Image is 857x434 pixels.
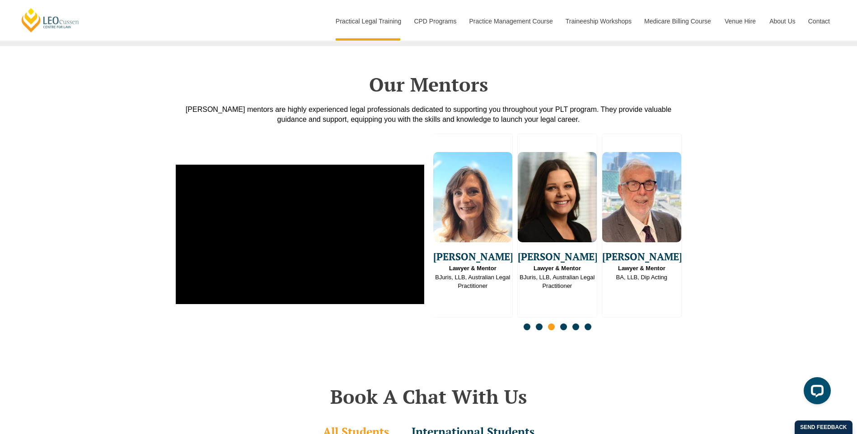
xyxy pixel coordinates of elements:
[20,7,80,33] a: [PERSON_NAME] Centre for Law
[171,73,686,96] h2: Our Mentors
[801,2,837,41] a: Contact
[449,265,496,272] strong: Lawyer & Mentor
[517,134,597,318] div: 8 / 16
[433,134,682,336] div: Slides
[585,323,591,330] span: Go to slide 6
[518,152,597,242] img: Julie Anderson
[618,265,665,272] strong: Lawyer & Mentor
[796,374,834,411] iframe: LiveChat chat widget
[534,265,581,272] strong: Lawyer & Mentor
[171,385,686,408] h2: Book A Chat With Us
[572,323,579,330] span: Go to slide 5
[433,152,512,242] img: Lauren Kollosche
[171,105,686,125] div: [PERSON_NAME] mentors are highly experienced legal professionals dedicated to supporting you thro...
[329,2,407,41] a: Practical Legal Training
[718,2,763,41] a: Venue Hire
[518,249,597,264] span: [PERSON_NAME]
[602,264,681,282] span: BA, LLB, Dip Acting
[536,323,543,330] span: Go to slide 2
[433,134,513,318] div: 7 / 16
[763,2,801,41] a: About Us
[463,2,559,41] a: Practice Management Course
[433,264,512,291] span: BJuris, LLB, Australian Legal Practitioner
[518,264,597,291] span: BJuris, LLB, Australian Legal Practitioner
[559,2,637,41] a: Traineeship Workshops
[524,323,530,330] span: Go to slide 1
[602,134,682,318] div: 9 / 16
[407,2,462,41] a: CPD Programs
[602,152,681,242] img: David Velleley Lawyer & Mentor
[433,249,512,264] span: [PERSON_NAME]
[637,2,718,41] a: Medicare Billing Course
[548,323,555,330] span: Go to slide 3
[560,323,567,330] span: Go to slide 4
[602,249,681,264] span: [PERSON_NAME]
